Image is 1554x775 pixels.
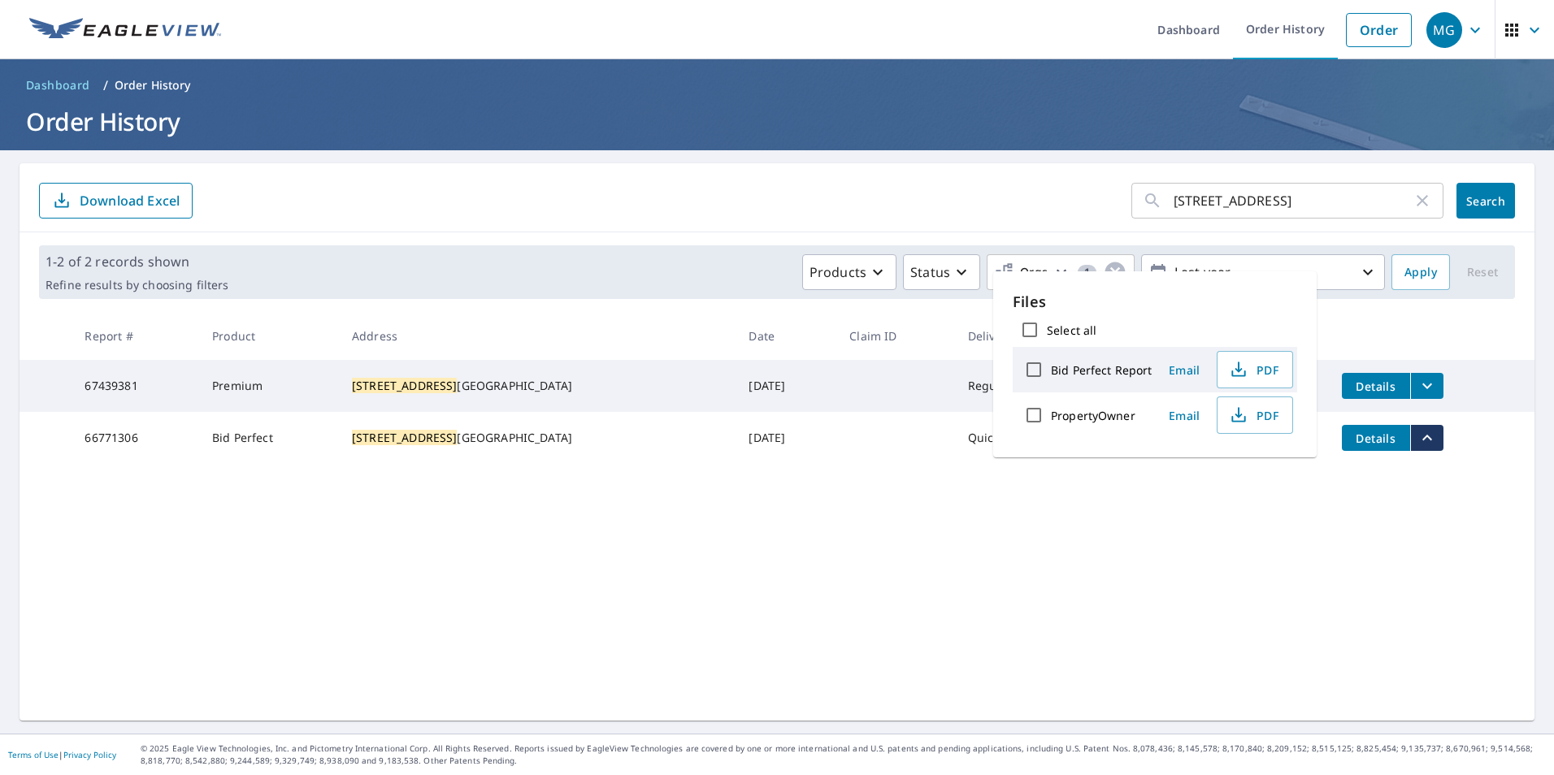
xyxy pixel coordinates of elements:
th: Delivery [955,312,1070,360]
mark: [STREET_ADDRESS] [352,430,457,445]
nav: breadcrumb [20,72,1534,98]
input: Address, Report #, Claim ID, etc. [1174,178,1413,223]
th: Report # [72,312,199,360]
span: 1 [1078,266,1096,278]
li: / [103,76,108,95]
p: Last year [1168,258,1358,287]
button: Products [802,254,896,290]
td: [DATE] [736,360,836,412]
span: Apply [1404,262,1437,283]
label: Select all [1047,323,1096,338]
p: © 2025 Eagle View Technologies, Inc. and Pictometry International Corp. All Rights Reserved. Repo... [141,743,1546,767]
div: MG [1426,12,1462,48]
a: Terms of Use [8,749,59,760]
td: [DATE] [736,412,836,464]
td: Bid Perfect [199,412,339,464]
td: Quick [955,412,1070,464]
span: Email [1165,362,1204,378]
td: 67439381 [72,360,199,412]
img: EV Logo [29,18,221,42]
span: Orgs [994,262,1048,283]
span: Details [1352,431,1400,446]
button: PDF [1217,396,1293,434]
p: 1-2 of 2 records shown [46,252,228,271]
label: Bid Perfect Report [1051,362,1152,378]
span: PDF [1227,405,1279,425]
button: PDF [1217,351,1293,388]
button: Search [1456,183,1515,219]
span: Dashboard [26,77,90,93]
span: Search [1469,193,1502,209]
a: Order [1346,13,1412,47]
mark: [STREET_ADDRESS] [352,378,457,393]
button: Download Excel [39,183,193,219]
p: | [8,750,116,760]
td: Premium [199,360,339,412]
span: PDF [1227,360,1279,379]
button: filesDropdownBtn-67439381 [1410,373,1443,399]
div: [GEOGRAPHIC_DATA] [352,378,723,394]
span: Details [1352,379,1400,394]
a: Dashboard [20,72,97,98]
button: detailsBtn-66771306 [1342,425,1410,451]
button: Orgs1 [987,254,1135,290]
button: Status [903,254,980,290]
p: Order History [115,77,191,93]
th: Claim ID [836,312,954,360]
span: Email [1165,408,1204,423]
th: Product [199,312,339,360]
p: Products [810,262,866,282]
a: Privacy Policy [63,749,116,760]
td: Regular [955,360,1070,412]
h1: Order History [20,105,1534,138]
button: Apply [1391,254,1450,290]
p: Files [1013,291,1297,313]
button: Last year [1141,254,1385,290]
label: PropertyOwner [1051,408,1135,423]
p: Download Excel [80,192,180,210]
button: Email [1158,403,1210,428]
div: [GEOGRAPHIC_DATA] [352,430,723,446]
td: 66771306 [72,412,199,464]
p: Status [910,262,950,282]
button: filesDropdownBtn-66771306 [1410,425,1443,451]
p: Refine results by choosing filters [46,278,228,292]
th: Address [339,312,736,360]
button: detailsBtn-67439381 [1342,373,1410,399]
th: Date [736,312,836,360]
button: Email [1158,357,1210,383]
